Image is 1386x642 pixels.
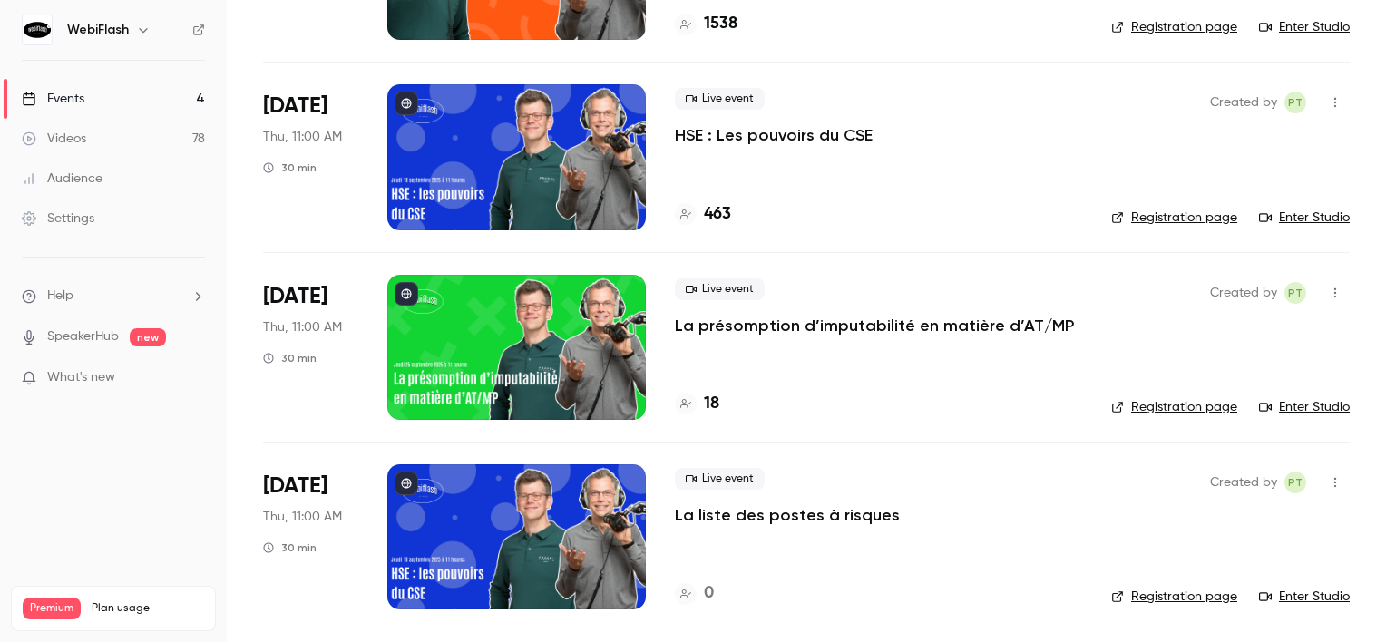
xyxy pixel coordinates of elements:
div: 30 min [263,540,317,555]
span: Created by [1210,282,1277,304]
span: Help [47,287,73,306]
h6: WebiFlash [67,21,129,39]
div: Videos [22,130,86,148]
span: Thu, 11:00 AM [263,318,342,336]
iframe: Noticeable Trigger [183,370,205,386]
a: Enter Studio [1259,398,1350,416]
div: Oct 9 Thu, 11:00 AM (Europe/Paris) [263,464,358,609]
span: PT [1288,282,1303,304]
img: WebiFlash [23,15,52,44]
div: Sep 18 Thu, 11:00 AM (Europe/Paris) [263,84,358,229]
span: [DATE] [263,282,327,311]
a: Enter Studio [1259,588,1350,606]
div: Audience [22,170,102,188]
span: Created by [1210,92,1277,113]
a: 1538 [675,12,737,36]
span: Thu, 11:00 AM [263,508,342,526]
span: PT [1288,92,1303,113]
span: Pauline TERRIEN [1284,92,1306,113]
h4: 463 [704,202,731,227]
span: [DATE] [263,92,327,121]
span: PT [1288,472,1303,493]
div: Sep 25 Thu, 11:00 AM (Europe/Paris) [263,275,358,420]
a: Enter Studio [1259,209,1350,227]
a: Enter Studio [1259,18,1350,36]
span: Thu, 11:00 AM [263,128,342,146]
h4: 18 [704,392,719,416]
h4: 1538 [704,12,737,36]
span: Pauline TERRIEN [1284,282,1306,304]
a: 18 [675,392,719,416]
h4: 0 [704,581,714,606]
a: Registration page [1111,18,1237,36]
span: Plan usage [92,601,204,616]
a: Registration page [1111,588,1237,606]
li: help-dropdown-opener [22,287,205,306]
div: 30 min [263,160,317,175]
span: Pauline TERRIEN [1284,472,1306,493]
span: Live event [675,468,765,490]
span: [DATE] [263,472,327,501]
div: 30 min [263,351,317,365]
a: Registration page [1111,398,1237,416]
span: What's new [47,368,115,387]
div: Settings [22,209,94,228]
a: SpeakerHub [47,327,119,346]
div: Events [22,90,84,108]
span: Created by [1210,472,1277,493]
a: HSE : Les pouvoirs du CSE [675,124,873,146]
span: Premium [23,598,81,619]
span: new [130,328,166,346]
span: Live event [675,88,765,110]
a: La présomption d’imputabilité en matière d’AT/MP [675,315,1074,336]
span: Live event [675,278,765,300]
a: 0 [675,581,714,606]
a: La liste des postes à risques [675,504,900,526]
a: Registration page [1111,209,1237,227]
a: 463 [675,202,731,227]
